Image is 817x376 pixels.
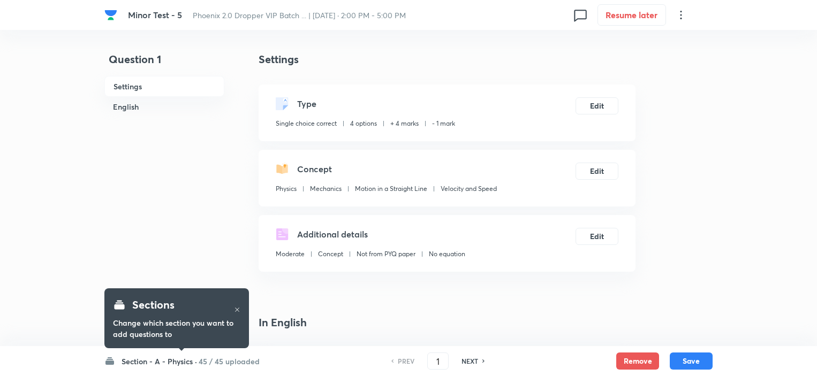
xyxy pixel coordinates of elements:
img: questionType.svg [276,97,289,110]
p: Mechanics [310,184,342,194]
p: Motion in a Straight Line [355,184,427,194]
button: Edit [576,163,618,180]
p: Velocity and Speed [441,184,497,194]
h4: Question 1 [104,51,224,76]
p: Physics [276,184,297,194]
p: Concept [318,249,343,259]
span: Phoenix 2.0 Dropper VIP Batch ... | [DATE] · 2:00 PM - 5:00 PM [193,10,406,20]
h6: English [104,97,224,117]
p: + 4 marks [390,119,419,128]
p: Not from PYQ paper [357,249,415,259]
button: Edit [576,228,618,245]
h6: 45 / 45 uploaded [199,356,260,367]
p: 4 options [350,119,377,128]
p: Moderate [276,249,305,259]
h5: Additional details [297,228,368,241]
button: Save [670,352,713,370]
p: No equation [429,249,465,259]
img: questionDetails.svg [276,228,289,241]
h6: Section - A - Physics · [122,356,197,367]
img: Company Logo [104,9,117,21]
h6: Settings [104,76,224,97]
h6: NEXT [462,356,478,366]
h5: Type [297,97,316,110]
h4: Sections [132,297,175,313]
h5: Concept [297,163,332,175]
h6: PREV [398,356,414,366]
img: questionConcept.svg [276,163,289,175]
p: Single choice correct [276,119,337,128]
p: - 1 mark [432,119,455,128]
button: Resume later [597,4,666,26]
button: Edit [576,97,618,114]
button: Remove [616,352,659,370]
a: Company Logo [104,9,119,21]
h4: Settings [259,51,636,67]
h6: Change which section you want to add questions to [113,317,240,340]
span: Minor Test - 5 [128,9,182,20]
h4: In English [259,314,636,331]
